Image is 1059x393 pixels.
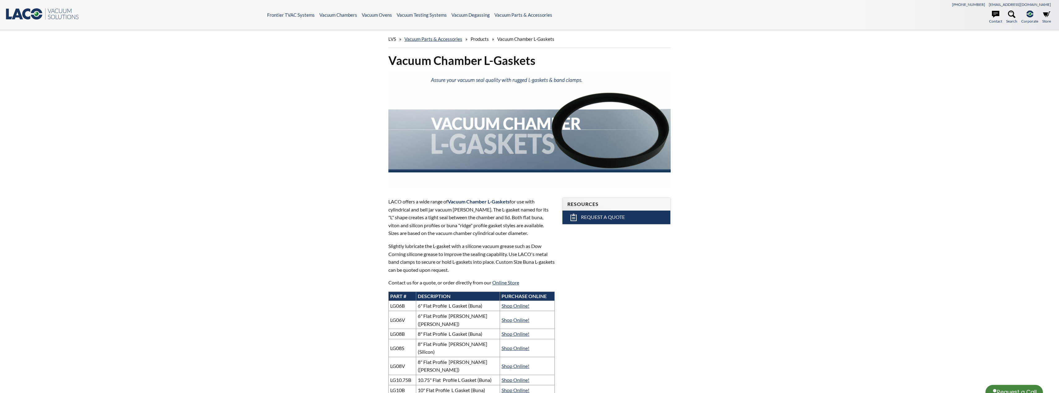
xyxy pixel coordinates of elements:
td: 10.75" Flat Profile L Gasket (Buna) [416,375,500,385]
a: Store [1042,11,1051,24]
a: Request a Quote [562,211,670,224]
th: DESCRIPTION [416,292,500,301]
a: Vacuum Testing Systems [397,12,447,18]
a: Shop Online! [502,303,529,309]
a: [EMAIL_ADDRESS][DOMAIN_NAME] [989,2,1051,7]
td: 6" Flat Profile L Gasket (Buna) [416,301,500,311]
a: Shop Online! [502,317,529,323]
a: Shop Online! [502,387,529,393]
a: Shop Online! [502,363,529,369]
span: Corporate [1021,18,1038,24]
a: Vacuum Parts & Accessories [494,12,552,18]
td: LG06B [388,301,416,311]
div: » » » [388,30,671,48]
a: Vacuum Parts & Accessories [404,36,462,42]
td: LG08V [388,357,416,375]
th: PURCHASE ONLINE [500,292,555,301]
a: Shop Online! [502,331,529,337]
img: Header showing L-Gasket [388,73,671,186]
p: LACO offers a wide range of for use with cylindrical and bell jar vacuum [PERSON_NAME]. The L-gas... [388,198,555,237]
span: Request a Quote [581,214,625,220]
td: 8" Flat Profile L Gasket (Buna) [416,329,500,339]
td: 8" Flat Profile [PERSON_NAME] (Silicon) [416,339,500,357]
a: Frontier TVAC Systems [267,12,315,18]
a: Shop Online! [502,377,529,383]
a: Vacuum Chambers [319,12,357,18]
a: Search [1006,11,1017,24]
h4: Resources [567,201,665,207]
a: Shop Online! [502,345,529,351]
div: PART # [390,293,414,300]
span: Products [471,36,489,42]
td: LG08S [388,339,416,357]
p: Contact us for a quote, or order directly from our [388,279,555,287]
a: Contact [989,11,1002,24]
td: LG06V [388,311,416,329]
p: Slightly lubricate the L-gasket with a silicone vacuum grease such as Dow Corning silicone grease... [388,242,555,274]
span: Vacuum Chamber L-Gaskets [497,36,554,42]
a: Vacuum Ovens [362,12,392,18]
a: Online Store [492,280,519,285]
a: Vacuum Degassing [451,12,490,18]
td: 8" Flat Profile [PERSON_NAME] ([PERSON_NAME]) [416,357,500,375]
a: [PHONE_NUMBER] [952,2,985,7]
td: 6" Flat Profile [PERSON_NAME] ([PERSON_NAME]) [416,311,500,329]
span: LVS [388,36,396,42]
td: LG08B [388,329,416,339]
strong: Vacuum Chamber L-Gaskets [448,199,510,204]
h1: Vacuum Chamber L-Gaskets [388,53,671,68]
td: LG10.75B [388,375,416,385]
